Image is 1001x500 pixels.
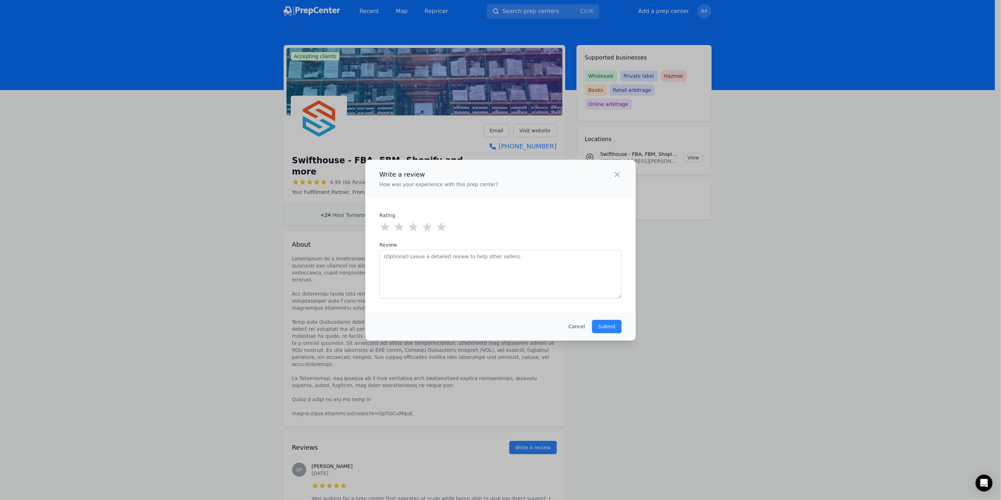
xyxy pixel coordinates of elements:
button: Submit [592,320,622,333]
h2: Write a review [379,170,498,179]
label: Rating [379,212,415,219]
p: Submit [598,323,616,330]
div: Open Intercom Messenger [976,475,993,492]
button: Cancel [568,323,585,330]
label: Review [379,241,622,248]
p: How was your experience with this prep center? [379,181,498,188]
